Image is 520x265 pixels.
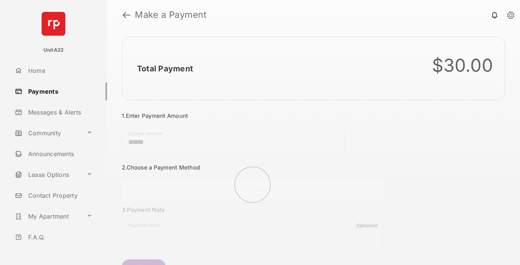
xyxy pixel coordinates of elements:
[12,103,107,121] a: Messages & Alerts
[122,206,383,213] h3: 3. Payment Note
[12,166,84,184] a: Lease Options
[12,228,107,246] a: F.A.Q.
[43,46,64,54] p: UnitA22
[12,62,107,80] a: Home
[135,10,207,19] strong: Make a Payment
[12,83,107,100] a: Payments
[122,164,383,171] h3: 2. Choose a Payment Method
[12,187,107,204] a: Contact Property
[12,207,84,225] a: My Apartment
[137,64,193,73] h2: Total Payment
[432,55,493,76] div: $30.00
[42,12,65,36] img: svg+xml;base64,PHN2ZyB4bWxucz0iaHR0cDovL3d3dy53My5vcmcvMjAwMC9zdmciIHdpZHRoPSI2NCIgaGVpZ2h0PSI2NC...
[12,124,84,142] a: Community
[12,145,107,163] a: Announcements
[122,112,383,119] h3: 1. Enter Payment Amount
